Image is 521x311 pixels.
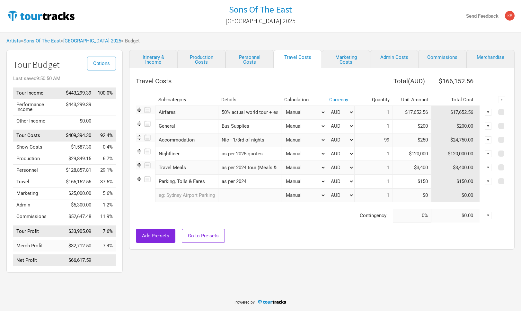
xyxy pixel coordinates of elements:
[505,11,515,21] img: Karen Whyte
[63,199,94,211] td: $5,300.00
[393,94,431,105] th: Unit Amount
[431,188,480,202] td: $0.00
[136,134,143,141] img: Re-order
[225,14,296,28] a: [GEOGRAPHIC_DATA] 2025
[13,255,63,266] td: Net Profit
[354,75,431,87] th: Total ( AUD )
[218,119,281,133] input: Bus Supplies
[13,60,116,70] h1: Tour Budget
[485,123,492,130] div: ▼
[229,5,292,14] a: Sons Of The East
[177,50,225,68] a: Production Costs
[63,38,121,44] a: [GEOGRAPHIC_DATA] 2025
[431,119,480,133] td: $200.00
[485,178,492,185] div: ▼
[13,176,63,188] td: Travel
[229,4,292,15] h1: Sons Of The East
[431,161,480,175] td: $3,400.00
[63,165,94,176] td: $128,857.81
[13,240,63,252] td: Merch Profit
[431,94,480,105] th: Total Cost
[155,147,218,161] div: Nightliner
[13,115,63,127] td: Other Income
[63,225,94,237] td: $33,905.09
[63,87,94,99] td: $443,299.39
[63,255,94,266] td: $66,617.59
[13,130,63,142] td: Tour Costs
[93,60,110,66] span: Options
[498,96,505,103] div: ▼
[257,299,287,305] img: TourTracks
[225,17,296,24] h2: [GEOGRAPHIC_DATA] 2025
[13,76,116,81] div: Last saved 9:50:50 AM
[13,99,63,115] td: Performance Income
[94,87,116,99] td: Tour Income as % of Tour Income
[155,105,218,119] div: Airfares
[94,142,116,153] td: Show Costs as % of Tour Income
[63,153,94,165] td: $29,849.15
[431,105,480,119] td: $17,652.56
[136,162,143,169] img: Re-order
[485,212,492,219] div: ▼
[225,50,274,68] a: Personnel Costs
[63,99,94,115] td: $443,299.39
[281,94,326,105] th: Calculation
[218,105,281,119] input: 50% actual world tour + est Steve (not sam anymore
[466,50,515,68] a: Merchandise
[418,50,466,68] a: Commissions
[155,94,218,105] th: Sub-category
[155,161,218,175] div: Travel Meals
[466,13,499,19] strong: Send Feedback
[13,199,63,211] td: Admin
[61,39,121,43] span: >
[94,211,116,223] td: Commissions as % of Tour Income
[94,130,116,142] td: Tour Costs as % of Tour Income
[218,161,281,175] input: as per 2024 tour (Meals & Entertainment)
[155,175,218,188] div: Parking, Tolls & Fares
[142,233,169,239] span: Add Pre-sets
[155,188,218,202] input: eg: Sydney Airport Parking
[329,97,348,103] a: Currency
[87,57,116,70] button: Options
[354,94,393,105] th: Quantity
[136,229,175,243] button: Add Pre-sets
[6,38,21,44] a: Artists
[94,225,116,237] td: Tour Profit as % of Tour Income
[322,50,370,68] a: Marketing Costs
[155,119,218,133] div: General
[94,153,116,165] td: Production as % of Tour Income
[136,106,143,113] img: Re-order
[370,50,418,68] a: Admin Costs
[234,300,255,305] span: Powered by
[94,165,116,176] td: Personnel as % of Tour Income
[13,142,63,153] td: Show Costs
[136,120,143,127] img: Re-order
[485,136,492,143] div: ▼
[485,164,492,171] div: ▼
[63,240,94,252] td: $32,712.50
[13,87,63,99] td: Tour Income
[13,211,63,223] td: Commissions
[431,75,480,87] th: $166,152.56
[13,225,63,237] td: Tour Profit
[63,188,94,199] td: $25,000.00
[63,176,94,188] td: $166,152.56
[13,188,63,199] td: Marketing
[94,188,116,199] td: Marketing as % of Tour Income
[431,133,480,147] td: $24,750.00
[485,150,492,157] div: ▼
[63,211,94,223] td: $52,647.48
[94,255,116,266] td: Net Profit as % of Tour Income
[94,176,116,188] td: Travel as % of Tour Income
[274,50,322,68] a: Travel Costs
[218,147,281,161] input: as per 2025 quotes
[94,240,116,252] td: Merch Profit as % of Tour Income
[63,142,94,153] td: $1,587.30
[94,99,116,115] td: Performance Income as % of Tour Income
[218,175,281,188] input: as per 2024
[155,133,218,147] div: Accommodation
[21,39,61,43] span: >
[136,209,393,223] td: Contingency
[182,229,225,243] button: Go to Pre-sets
